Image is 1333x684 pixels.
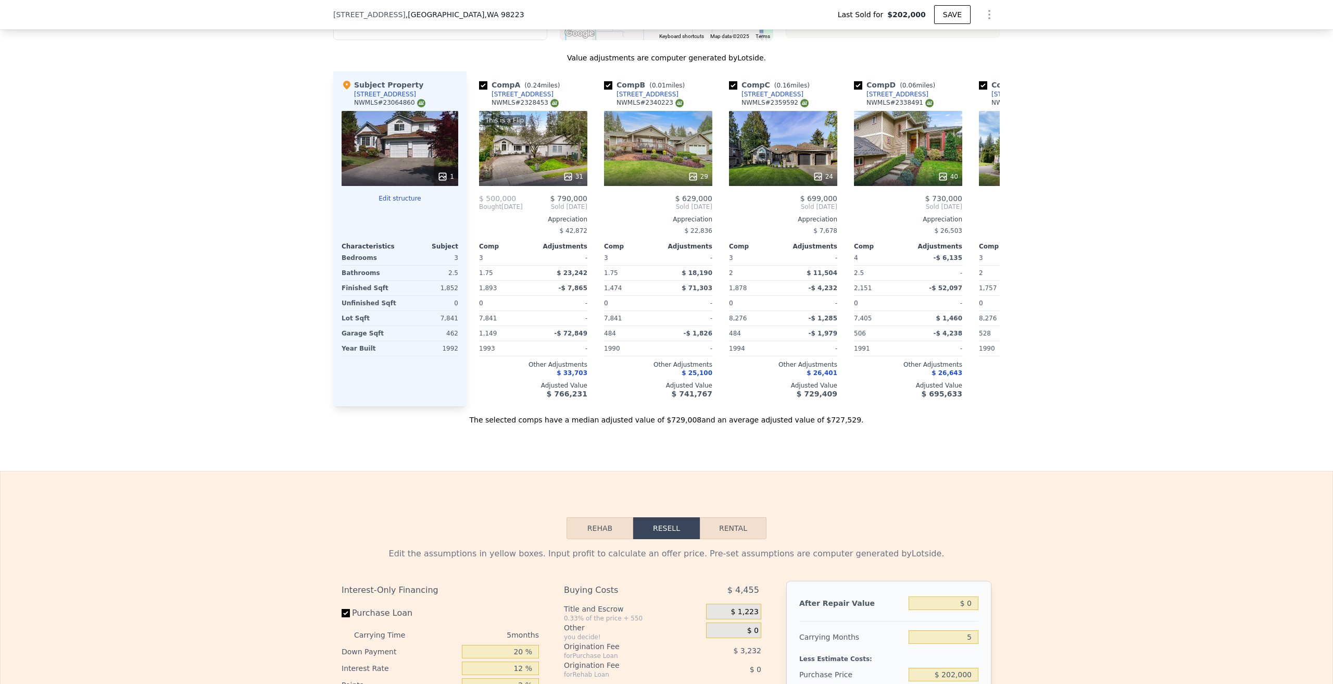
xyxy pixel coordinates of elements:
[675,99,684,107] img: NWMLS Logo
[934,330,962,337] span: -$ 4,238
[342,326,398,341] div: Garage Sqft
[854,341,906,356] div: 1991
[979,80,1063,90] div: Comp E
[809,284,837,292] span: -$ 4,232
[342,251,398,265] div: Bedrooms
[729,242,783,251] div: Comp
[658,242,712,251] div: Adjustments
[604,381,712,390] div: Adjusted Value
[682,284,712,292] span: $ 71,303
[785,341,837,356] div: -
[934,254,962,262] span: -$ 6,135
[799,646,978,665] div: Less Estimate Costs:
[492,90,554,98] div: [STREET_ADDRESS]
[991,98,1059,107] div: NWMLS # 2376731
[729,315,747,322] span: 8,276
[479,330,497,337] span: 1,149
[479,90,554,98] a: [STREET_ADDRESS]
[564,641,680,652] div: Origination Fee
[756,33,770,39] a: Terms (opens in new tab)
[659,33,704,40] button: Keyboard shortcuts
[402,341,458,356] div: 1992
[523,203,587,211] span: Sold [DATE]
[520,82,564,89] span: ( miles)
[979,360,1087,369] div: Other Adjustments
[342,296,398,310] div: Unfinished Sqft
[854,381,962,390] div: Adjusted Value
[560,227,587,234] span: $ 42,872
[979,242,1033,251] div: Comp
[797,390,837,398] span: $ 729,409
[910,341,962,356] div: -
[750,665,761,674] span: $ 0
[479,215,587,223] div: Appreciation
[483,115,526,126] div: This is a Flip
[564,652,680,660] div: for Purchase Loan
[741,90,803,98] div: [STREET_ADDRESS]
[729,266,781,280] div: 2
[333,9,406,20] span: [STREET_ADDRESS]
[604,315,622,322] span: 7,841
[925,194,962,203] span: $ 730,000
[854,360,962,369] div: Other Adjustments
[604,90,678,98] a: [STREET_ADDRESS]
[557,269,587,277] span: $ 23,242
[854,266,906,280] div: 2.5
[557,369,587,377] span: $ 33,703
[660,296,712,310] div: -
[564,614,702,623] div: 0.33% of the price + 550
[729,284,747,292] span: 1,878
[559,284,587,292] span: -$ 7,865
[400,242,458,251] div: Subject
[354,627,422,643] div: Carrying Time
[935,227,962,234] span: $ 26,503
[770,82,814,89] span: ( miles)
[922,390,962,398] span: $ 695,633
[342,80,423,90] div: Subject Property
[402,281,458,295] div: 1,852
[866,98,934,107] div: NWMLS # 2338491
[402,251,458,265] div: 3
[604,254,608,262] span: 3
[700,517,766,539] button: Rental
[617,90,678,98] div: [STREET_ADDRESS]
[342,266,398,280] div: Bathrooms
[729,90,803,98] a: [STREET_ADDRESS]
[807,269,837,277] span: $ 11,504
[729,80,814,90] div: Comp C
[729,203,837,211] span: Sold [DATE]
[479,194,516,203] span: $ 500,000
[854,254,858,262] span: 4
[342,341,398,356] div: Year Built
[479,360,587,369] div: Other Adjustments
[564,581,680,600] div: Buying Costs
[417,99,425,107] img: NWMLS Logo
[564,604,702,614] div: Title and Escrow
[479,341,531,356] div: 1993
[733,646,761,655] span: $ 3,232
[729,341,781,356] div: 1994
[979,215,1087,223] div: Appreciation
[809,315,837,322] span: -$ 1,285
[854,203,962,211] span: Sold [DATE]
[535,341,587,356] div: -
[437,171,454,182] div: 1
[979,203,1087,211] span: Sold [DATE]
[479,300,483,307] span: 0
[342,242,400,251] div: Characteristics
[604,284,622,292] span: 1,474
[908,242,962,251] div: Adjustments
[479,284,497,292] span: 1,893
[684,330,712,337] span: -$ 1,826
[729,215,837,223] div: Appreciation
[604,215,712,223] div: Appreciation
[342,194,458,203] button: Edit structure
[604,266,656,280] div: 1.75
[550,194,587,203] span: $ 790,000
[925,99,934,107] img: NWMLS Logo
[979,381,1087,390] div: Adjusted Value
[604,341,656,356] div: 1990
[910,266,962,280] div: -
[729,254,733,262] span: 3
[729,360,837,369] div: Other Adjustments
